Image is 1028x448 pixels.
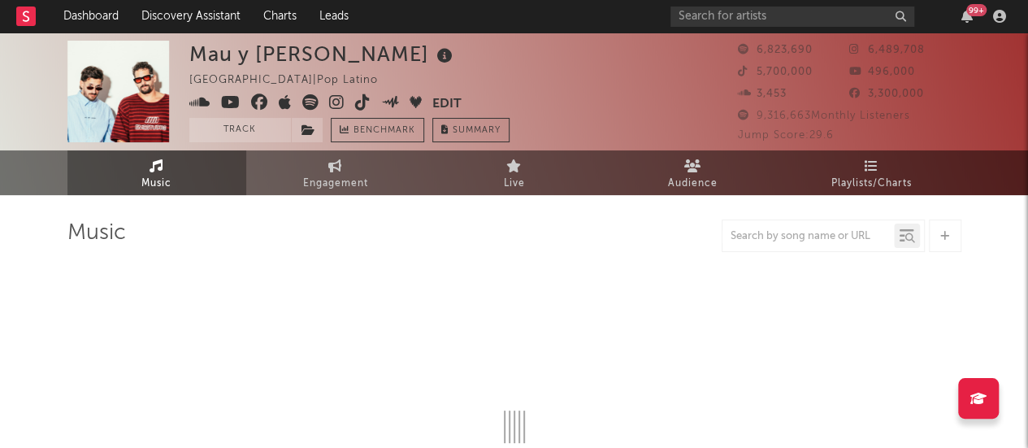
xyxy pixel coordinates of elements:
span: 3,300,000 [849,89,924,99]
span: Engagement [303,174,368,194]
button: Edit [432,94,462,115]
div: [GEOGRAPHIC_DATA] | Pop Latino [189,71,397,90]
a: Playlists/Charts [783,150,961,195]
a: Live [425,150,604,195]
a: Music [67,150,246,195]
span: Music [141,174,171,194]
button: 99+ [961,10,973,23]
span: Benchmark [354,121,415,141]
a: Engagement [246,150,425,195]
div: 99 + [966,4,987,16]
span: Audience [668,174,718,194]
button: Summary [432,118,510,142]
span: 5,700,000 [738,67,813,77]
span: Live [504,174,525,194]
span: 6,823,690 [738,45,813,55]
div: Mau y [PERSON_NAME] [189,41,457,67]
a: Audience [604,150,783,195]
span: Playlists/Charts [831,174,912,194]
span: 496,000 [849,67,915,77]
span: 6,489,708 [849,45,925,55]
input: Search by song name or URL [722,230,894,243]
span: Summary [453,126,501,135]
span: 3,453 [738,89,787,99]
span: Jump Score: 29.6 [738,130,834,141]
input: Search for artists [670,7,914,27]
span: 9,316,663 Monthly Listeners [738,111,910,121]
a: Benchmark [331,118,424,142]
button: Track [189,118,291,142]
